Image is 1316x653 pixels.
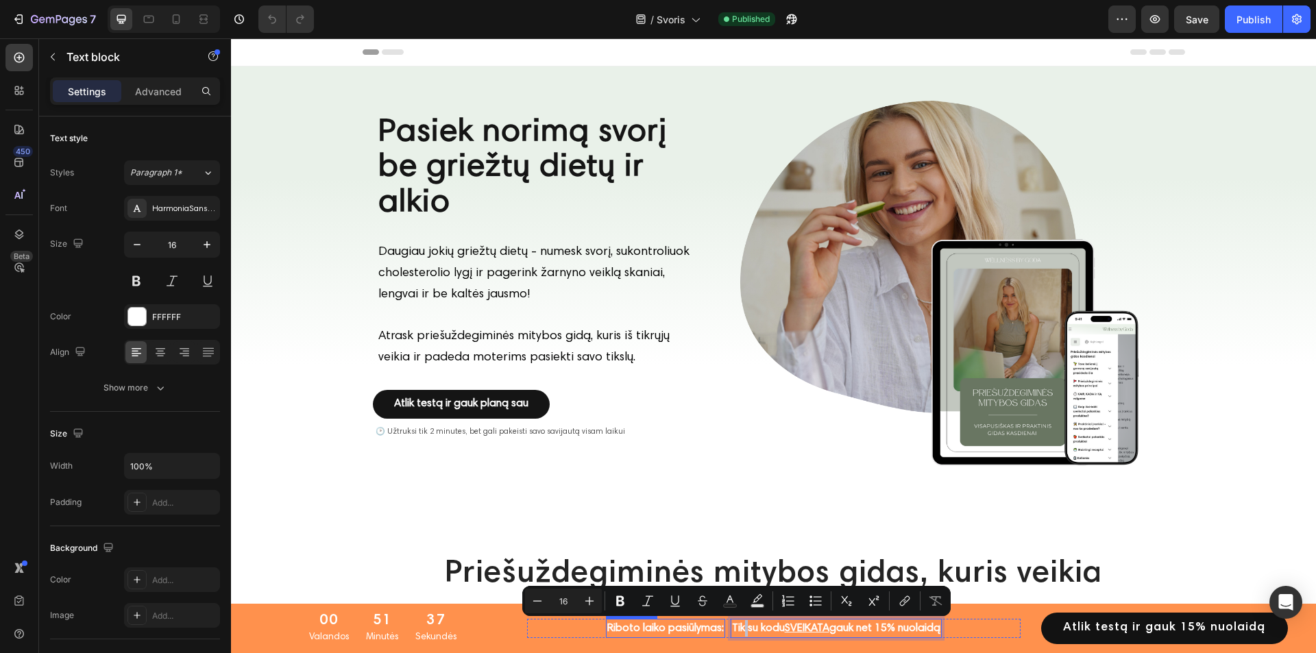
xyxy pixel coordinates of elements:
div: Align [50,343,88,362]
div: Background [50,539,117,558]
div: Text block [378,566,424,578]
div: Font [50,202,67,214]
span: Save [1186,14,1208,25]
span: Paragraph 1* [130,167,182,179]
div: Padding [50,496,82,508]
span: Published [732,13,770,25]
div: Image [50,609,74,621]
div: Color [50,310,71,323]
button: 7 [5,5,102,33]
p: Minutės [135,592,168,606]
p: 7 [90,11,96,27]
div: 00 [78,574,119,592]
a: Atlik testą ir gauk 15% nuolaidą [810,575,1057,606]
iframe: Design area [231,38,1316,653]
div: Publish [1236,12,1271,27]
button: Publish [1225,5,1282,33]
span: % nuolaidą [656,584,709,595]
h2: Priešuždegiminės mitybos gidas, kuris veikia [7,515,1078,558]
span: Svoris [657,12,685,27]
button: Paragraph 1* [124,160,220,185]
div: Add... [152,574,217,587]
div: Add... [152,497,217,509]
div: Color [50,574,71,586]
div: Text style [50,132,88,145]
p: Advanced [135,84,182,99]
strong: Riboto laiko pasiūlymas: [376,584,493,595]
p: Sekundės [184,592,226,606]
button: Show more [50,375,220,400]
div: Size [50,425,86,443]
span: / [650,12,654,27]
div: Undo/Redo [258,5,314,33]
div: 37 [184,574,226,592]
div: HarmoniaSansProCyr [152,203,217,215]
div: Show more [103,381,167,395]
p: Tik su kodu gauk net 15 [501,582,709,598]
div: Size [50,235,86,254]
div: Beta [10,251,33,262]
div: 450 [13,146,33,157]
p: Settings [68,84,106,99]
input: Auto [125,454,219,478]
div: Width [50,460,73,472]
div: Add... [152,610,217,622]
p: Atlik testą ir gauk 15% nuolaidą [832,583,1034,598]
div: Rich Text Editor. Editing area: main [500,580,711,600]
div: Open Intercom Messenger [1269,586,1302,619]
div: FFFFFF [152,311,217,323]
div: 51 [135,574,168,592]
button: Save [1174,5,1219,33]
p: Text block [66,49,183,65]
u: SVEIKATA [554,584,598,595]
p: Valandos [78,592,119,606]
div: Editor contextual toolbar [522,586,951,616]
img: gempages_485431920465806220-ac34acc3-6942-41bf-be47-26d549bccc39.png [506,39,917,450]
div: Styles [50,167,74,179]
